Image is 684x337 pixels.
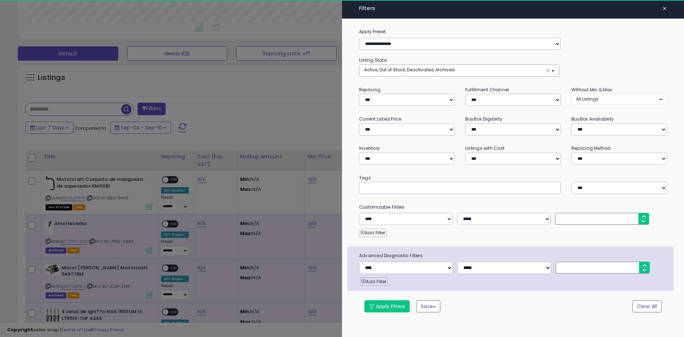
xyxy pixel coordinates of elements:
small: Tags [354,174,672,182]
button: Save [416,300,440,312]
button: Apply Filters [364,300,410,312]
small: Repricing [359,87,380,93]
button: Add Filter [359,229,387,237]
small: BuyBox Eligibility [465,116,502,122]
span: All Listings [576,96,598,102]
small: Without Min & Max [571,87,612,93]
small: Customizable Filters [354,203,672,211]
small: Inventory [359,145,380,151]
span: Advanced Diagnostic Filters [354,252,673,260]
small: BuyBox Availability [571,116,614,122]
span: Active, Out of Stock, Deactivated, Archived [364,67,455,73]
small: Listing State [359,57,387,63]
button: Active, Out of Stock, Deactivated, Archived × [359,65,559,76]
label: Apply Preset: [354,28,672,36]
span: × [662,4,667,14]
button: Add Filter [360,277,388,286]
h4: Filters [359,5,667,11]
button: All Listings [571,94,667,104]
small: Repricing Method [571,145,611,151]
small: Current Listed Price [359,116,401,122]
span: × [545,67,550,74]
small: Fulfillment Channel [465,87,509,93]
small: Listings with Cost [465,145,504,151]
button: × [659,4,670,14]
button: Clear All [632,300,662,312]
